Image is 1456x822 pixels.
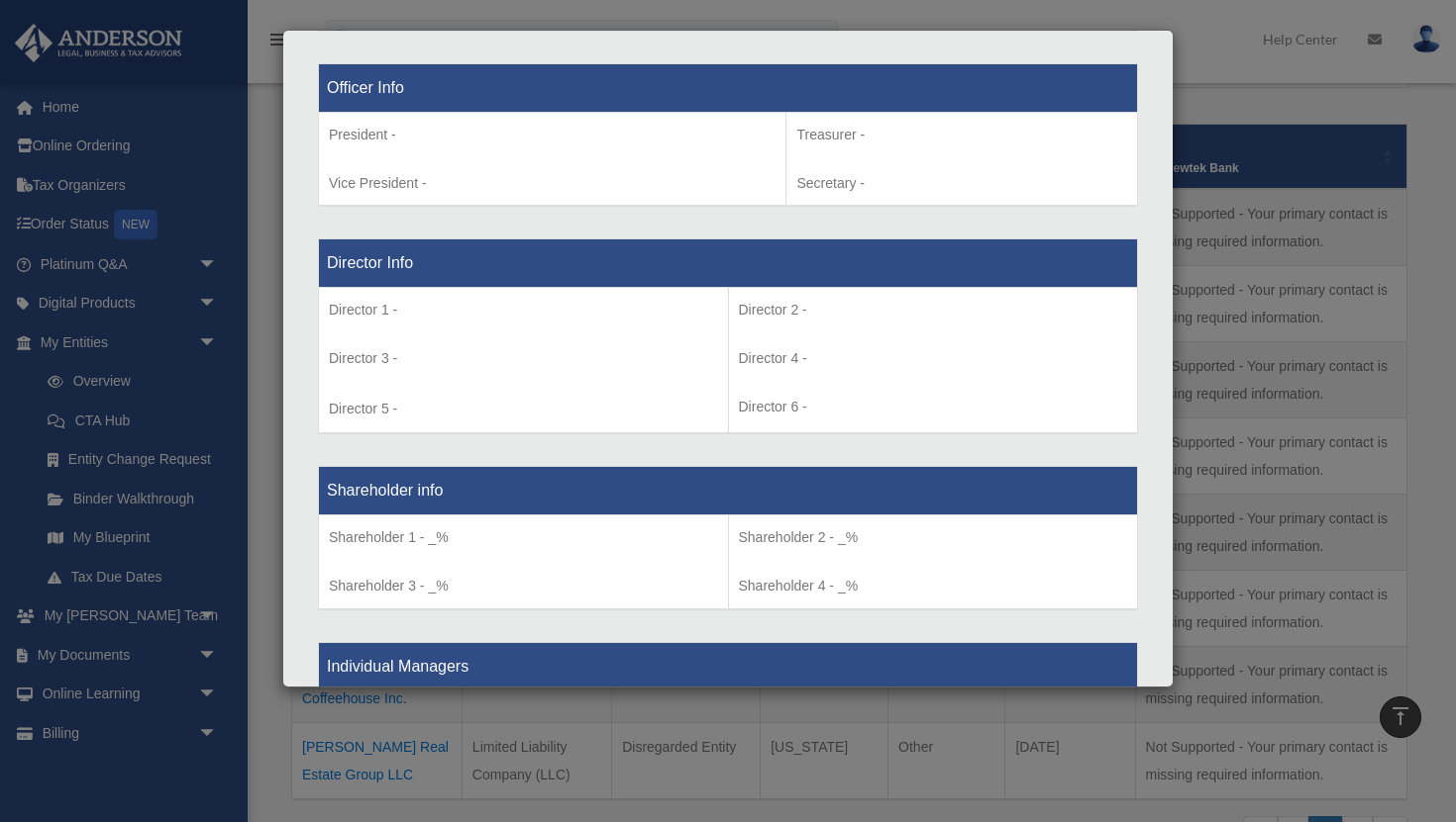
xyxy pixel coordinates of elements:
p: Vice President - [329,171,776,196]
th: Director Info [319,239,1138,288]
th: Shareholder info [319,467,1138,515]
th: Officer Info [319,63,1138,112]
th: Individual Managers [319,642,1138,690]
p: President - [329,123,776,147]
p: Shareholder 4 - _% [739,574,1128,598]
p: Director 1 - [329,298,718,322]
p: Secretary - [796,171,1127,196]
p: Director 4 - [739,346,1128,371]
p: Director 6 - [739,395,1128,419]
p: Treasurer - [796,123,1127,147]
td: Director 5 - [319,288,729,434]
p: Shareholder 3 - _% [329,574,718,598]
p: Shareholder 2 - _% [739,525,1128,550]
p: Director 2 - [739,298,1128,322]
p: Director 3 - [329,346,718,371]
p: Shareholder 1 - _% [329,525,718,550]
